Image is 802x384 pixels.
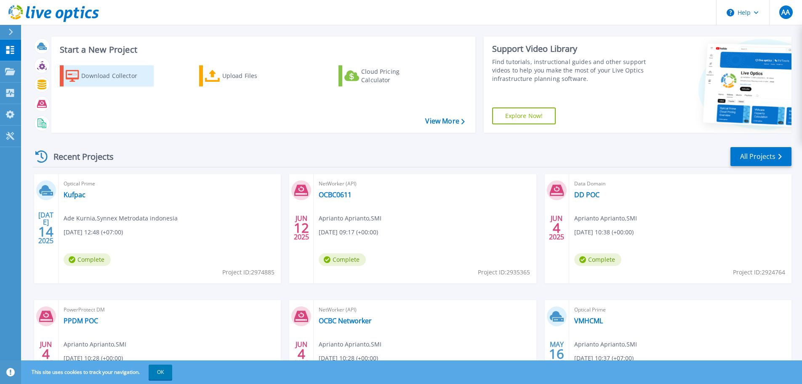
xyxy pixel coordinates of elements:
[492,107,556,124] a: Explore Now!
[319,179,531,188] span: NetWorker (API)
[64,354,123,363] span: [DATE] 10:28 (+00:00)
[361,67,429,84] div: Cloud Pricing Calculator
[478,268,530,277] span: Project ID: 2935365
[574,305,786,314] span: Optical Prime
[319,253,366,266] span: Complete
[42,350,50,357] span: 4
[38,212,54,243] div: [DATE] 2025
[574,354,634,363] span: [DATE] 10:37 (+07:00)
[574,253,621,266] span: Complete
[319,340,381,349] span: Aprianto Aprianto , SMI
[549,212,565,243] div: JUN 2025
[319,228,378,237] span: [DATE] 09:17 (+00:00)
[781,9,790,16] span: AA
[319,354,378,363] span: [DATE] 10:28 (+00:00)
[574,214,637,223] span: Aprianto Aprianto , SMI
[64,340,126,349] span: Aprianto Aprianto , SMI
[293,338,309,369] div: JUN 2025
[574,317,603,325] a: VMHCML
[319,191,352,199] a: OCBC0611
[64,228,123,237] span: [DATE] 12:48 (+07:00)
[60,65,154,86] a: Download Collector
[574,228,634,237] span: [DATE] 10:38 (+00:00)
[549,338,565,369] div: MAY 2025
[32,146,125,167] div: Recent Projects
[38,228,53,235] span: 14
[574,191,600,199] a: DD POC
[64,191,85,199] a: Kufpac
[64,214,178,223] span: Ade Kurnia , Synnex Metrodata indonesia
[574,340,637,349] span: Aprianto Aprianto , SMI
[64,317,98,325] a: PPDM POC
[338,65,432,86] a: Cloud Pricing Calculator
[319,214,381,223] span: Aprianto Aprianto , SMI
[730,147,791,166] a: All Projects
[425,117,464,125] a: View More
[199,65,293,86] a: Upload Files
[319,317,372,325] a: OCBC Networker
[293,212,309,243] div: JUN 2025
[294,224,309,231] span: 12
[64,179,276,188] span: Optical Prime
[149,365,172,380] button: OK
[64,305,276,314] span: PowerProtect DM
[81,67,149,84] div: Download Collector
[492,58,649,83] div: Find tutorials, instructional guides and other support videos to help you make the most of your L...
[298,350,305,357] span: 4
[60,45,464,54] h3: Start a New Project
[319,305,531,314] span: NetWorker (API)
[733,268,785,277] span: Project ID: 2924764
[574,179,786,188] span: Data Domain
[222,268,274,277] span: Project ID: 2974885
[549,350,564,357] span: 16
[23,365,172,380] span: This site uses cookies to track your navigation.
[222,67,290,84] div: Upload Files
[492,43,649,54] div: Support Video Library
[38,338,54,369] div: JUN 2025
[553,224,560,231] span: 4
[64,253,111,266] span: Complete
